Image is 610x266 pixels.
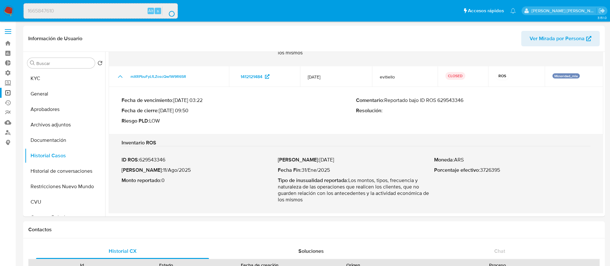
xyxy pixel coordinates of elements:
button: Restricciones Nuevo Mundo [25,179,105,194]
button: Volver al orden por defecto [97,60,103,68]
h1: Información de Usuario [28,35,82,42]
span: Accesos rápidos [468,7,504,14]
p: emmanuel.vitiello@mercadolibre.com [532,8,596,14]
span: s [157,8,159,14]
span: Alt [148,8,153,14]
button: General [25,86,105,102]
a: Salir [598,7,605,14]
input: Buscar [36,60,92,66]
input: Buscar usuario o caso... [24,7,178,15]
span: Soluciones [298,247,324,255]
span: Chat [494,247,505,255]
a: Notificaciones [510,8,516,14]
button: Archivos adjuntos [25,117,105,133]
button: Ver Mirada por Persona [521,31,600,46]
button: KYC [25,71,105,86]
button: Buscar [30,60,35,66]
button: Historial de conversaciones [25,163,105,179]
span: Ver Mirada por Persona [530,31,585,46]
button: search-icon [162,6,175,15]
span: Historial CX [109,247,137,255]
button: Historial Casos [25,148,105,163]
button: Cruces y Relaciones [25,210,105,225]
button: CVU [25,194,105,210]
button: Aprobadores [25,102,105,117]
h1: Contactos [28,226,600,233]
button: Documentación [25,133,105,148]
